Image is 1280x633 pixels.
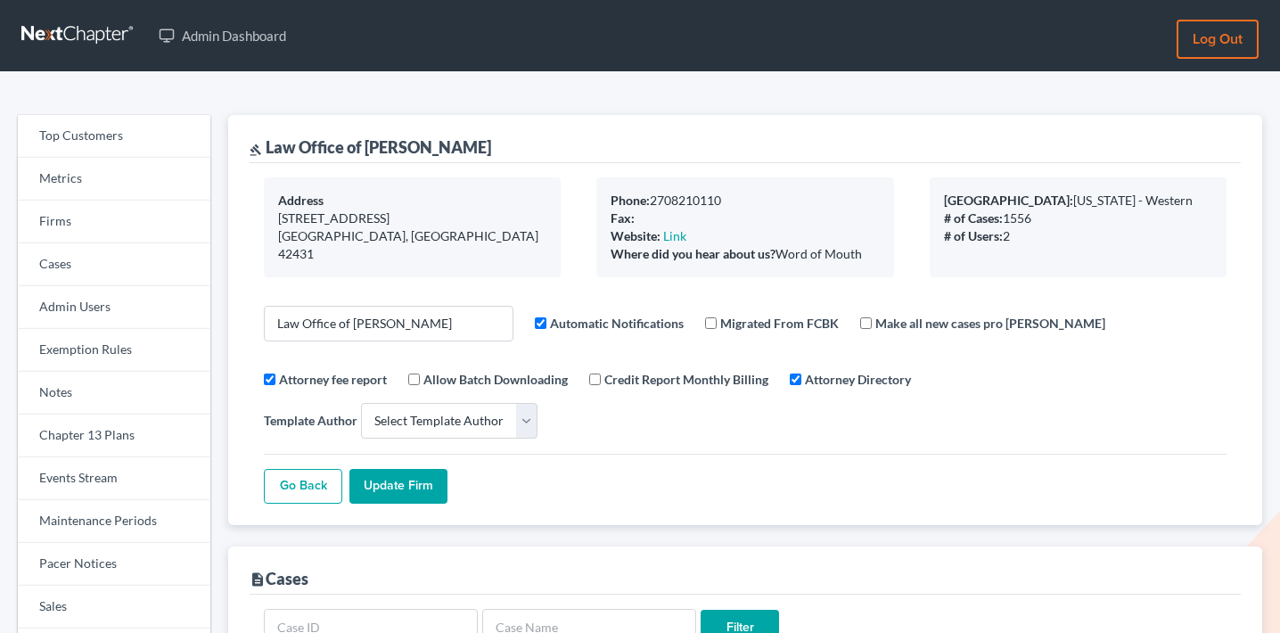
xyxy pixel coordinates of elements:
div: [US_STATE] - Western [944,192,1212,210]
a: Chapter 13 Plans [18,415,210,457]
i: gavel [250,144,262,156]
a: Top Customers [18,115,210,158]
a: Pacer Notices [18,543,210,586]
a: Notes [18,372,210,415]
i: description [250,571,266,588]
label: Migrated From FCBK [720,314,839,333]
a: Admin Dashboard [150,20,295,52]
input: Update Firm [349,469,447,505]
a: Log out [1177,20,1259,59]
div: Cases [250,568,308,589]
a: Cases [18,243,210,286]
div: Law Office of [PERSON_NAME] [250,136,491,158]
label: Template Author [264,411,357,430]
a: Exemption Rules [18,329,210,372]
label: Attorney Directory [805,370,911,389]
label: Attorney fee report [279,370,387,389]
a: Events Stream [18,457,210,500]
a: Sales [18,586,210,629]
a: Firms [18,201,210,243]
label: Make all new cases pro [PERSON_NAME] [875,314,1105,333]
b: # of Cases: [944,210,1003,226]
label: Allow Batch Downloading [423,370,568,389]
div: [GEOGRAPHIC_DATA], [GEOGRAPHIC_DATA] 42431 [278,227,546,263]
b: Address [278,193,324,208]
a: Maintenance Periods [18,500,210,543]
div: [STREET_ADDRESS] [278,210,546,227]
b: Fax: [611,210,635,226]
b: # of Users: [944,228,1003,243]
div: Word of Mouth [611,245,879,263]
b: [GEOGRAPHIC_DATA]: [944,193,1073,208]
a: Metrics [18,158,210,201]
b: Website: [611,228,661,243]
div: 1556 [944,210,1212,227]
a: Link [663,228,686,243]
a: Admin Users [18,286,210,329]
label: Automatic Notifications [550,314,684,333]
div: 2708210110 [611,192,879,210]
label: Credit Report Monthly Billing [604,370,768,389]
div: 2 [944,227,1212,245]
a: Go Back [264,469,342,505]
b: Phone: [611,193,650,208]
b: Where did you hear about us? [611,246,775,261]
